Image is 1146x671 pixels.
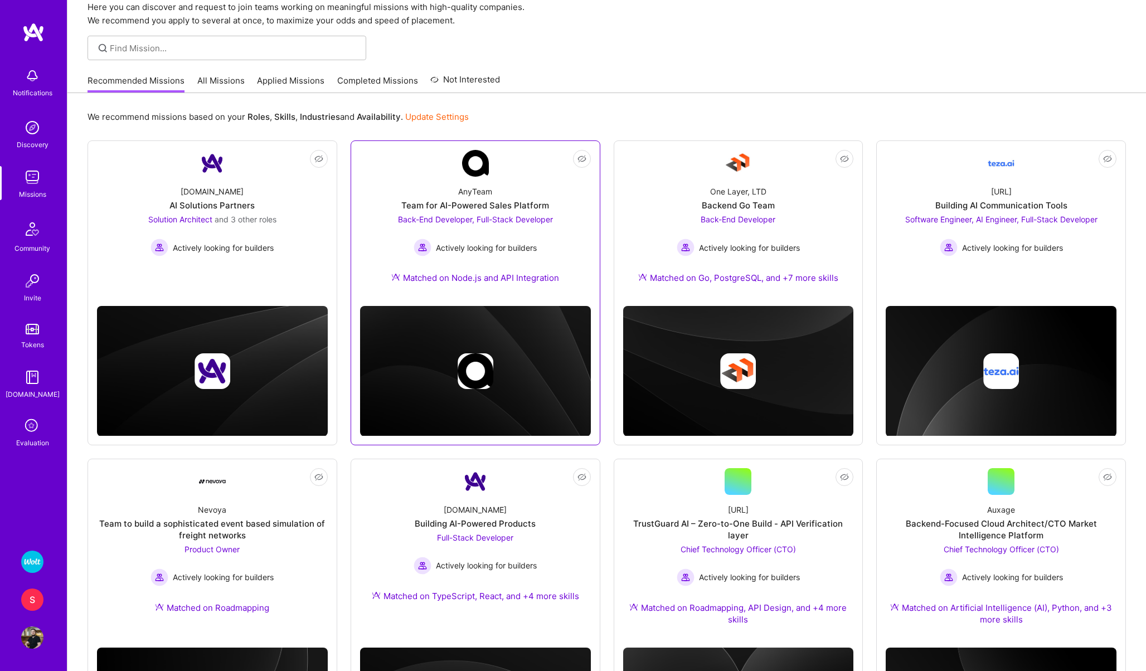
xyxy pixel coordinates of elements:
span: Back-End Developer, Full-Stack Developer [398,215,553,224]
span: Back-End Developer [701,215,775,224]
span: Solution Architect [148,215,212,224]
div: Backend-Focused Cloud Architect/CTO Market Intelligence Platform [886,518,1116,541]
div: Matched on Node.js and API Integration [391,272,559,284]
img: Ateam Purple Icon [890,602,899,611]
a: Wolt - Fintech: Payments Expansion Team [18,551,46,573]
b: Availability [357,111,401,122]
img: Company Logo [725,150,751,177]
img: Ateam Purple Icon [391,273,400,281]
a: Update Settings [405,111,469,122]
img: tokens [26,324,39,334]
img: cover [886,306,1116,437]
i: icon EyeClosed [314,473,323,482]
span: Chief Technology Officer (CTO) [944,544,1059,554]
div: Invite [24,292,41,304]
div: AI Solutions Partners [169,200,255,211]
span: Actively looking for builders [962,242,1063,254]
img: Company logo [983,353,1019,389]
span: Actively looking for builders [436,242,537,254]
div: TrustGuard AI – Zero-to-One Build - API Verification layer [623,518,854,541]
img: Company Logo [462,468,489,495]
i: icon EyeClosed [314,154,323,163]
a: Company LogoOne Layer, LTDBackend Go TeamBack-End Developer Actively looking for buildersActively... [623,150,854,297]
a: Company Logo[DOMAIN_NAME]AI Solutions PartnersSolution Architect and 3 other rolesActively lookin... [97,150,328,288]
img: Company logo [720,353,756,389]
img: bell [21,65,43,87]
img: Wolt - Fintech: Payments Expansion Team [21,551,43,573]
div: [URL] [728,504,749,516]
div: Matched on TypeScript, React, and +4 more skills [372,590,579,602]
div: Team for AI-Powered Sales Platform [401,200,549,211]
img: Company Logo [988,150,1014,177]
img: Ateam Purple Icon [372,591,381,600]
div: AnyTeam [458,186,492,197]
img: Company Logo [199,150,226,177]
i: icon EyeClosed [840,154,849,163]
a: Company LogoNevoyaTeam to build a sophisticated event based simulation of freight networksProduct... [97,468,328,627]
i: icon EyeClosed [840,473,849,482]
img: discovery [21,116,43,139]
i: icon EyeClosed [577,154,586,163]
div: Community [14,242,50,254]
b: Roles [247,111,270,122]
div: Discovery [17,139,48,150]
img: Actively looking for builders [414,557,431,575]
div: Matched on Roadmapping [155,602,269,614]
div: Evaluation [16,437,49,449]
b: Industries [300,111,340,122]
div: Building AI Communication Tools [935,200,1067,211]
img: guide book [21,366,43,388]
div: One Layer, LTD [710,186,766,197]
div: [DOMAIN_NAME] [444,504,507,516]
img: Ateam Purple Icon [638,273,647,281]
div: [URL] [991,186,1012,197]
div: Building AI-Powered Products [415,518,536,529]
img: Company Logo [462,150,489,177]
i: icon EyeClosed [1103,154,1112,163]
div: Backend Go Team [702,200,775,211]
img: Actively looking for builders [677,568,695,586]
a: S [18,589,46,611]
a: Recommended Missions [88,75,184,93]
span: Product Owner [184,544,240,554]
img: Invite [21,270,43,292]
img: cover [97,306,328,436]
img: Ateam Purple Icon [155,602,164,611]
img: Actively looking for builders [150,568,168,586]
img: cover [623,306,854,436]
span: Actively looking for builders [436,560,537,571]
a: Completed Missions [337,75,418,93]
img: Actively looking for builders [150,239,168,256]
i: icon SearchGrey [96,42,109,55]
span: Chief Technology Officer (CTO) [681,544,796,554]
p: Here you can discover and request to join teams working on meaningful missions with high-quality ... [88,1,1126,27]
div: Matched on Artificial Intelligence (AI), Python, and +3 more skills [886,602,1116,625]
div: Matched on Roadmapping, API Design, and +4 more skills [623,602,854,625]
img: teamwork [21,166,43,188]
a: Company Logo[URL]Building AI Communication ToolsSoftware Engineer, AI Engineer, Full-Stack Develo... [886,150,1116,288]
a: [URL]TrustGuard AI – Zero-to-One Build - API Verification layerChief Technology Officer (CTO) Act... [623,468,854,639]
a: User Avatar [18,626,46,649]
a: AuxageBackend-Focused Cloud Architect/CTO Market Intelligence PlatformChief Technology Officer (C... [886,468,1116,639]
span: Actively looking for builders [962,571,1063,583]
img: Community [19,216,46,242]
span: Full-Stack Developer [437,533,513,542]
img: Company logo [458,353,493,389]
div: Team to build a sophisticated event based simulation of freight networks [97,518,328,541]
span: Actively looking for builders [173,242,274,254]
a: Company LogoAnyTeamTeam for AI-Powered Sales PlatformBack-End Developer, Full-Stack Developer Act... [360,150,591,297]
div: [DOMAIN_NAME] [6,388,60,400]
img: logo [22,22,45,42]
img: Actively looking for builders [677,239,695,256]
div: Auxage [987,504,1015,516]
img: Company Logo [199,479,226,484]
div: Missions [19,188,46,200]
div: Matched on Go, PostgreSQL, and +7 more skills [638,272,838,284]
span: and 3 other roles [215,215,276,224]
a: Not Interested [430,73,500,93]
div: Tokens [21,339,44,351]
div: S [21,589,43,611]
div: [DOMAIN_NAME] [181,186,244,197]
i: icon SelectionTeam [22,416,43,437]
img: Company logo [195,353,230,389]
